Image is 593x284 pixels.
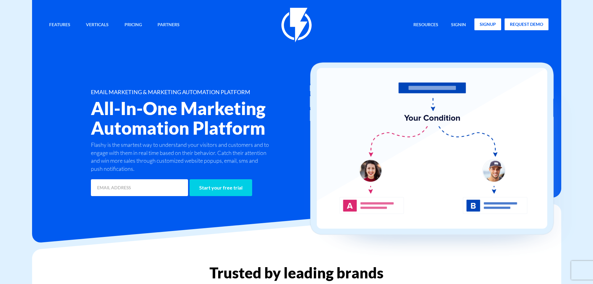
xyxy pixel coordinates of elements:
[45,18,75,32] a: Features
[120,18,147,32] a: Pricing
[446,18,471,32] a: signin
[190,179,252,196] input: Start your free trial
[81,18,113,32] a: Verticals
[32,265,561,281] h2: Trusted by leading brands
[505,18,548,30] a: request demo
[91,141,271,173] p: Flashy is the smartest way to understand your visitors and customers and to engage with them in r...
[474,18,501,30] a: signup
[91,99,334,138] h2: All-In-One Marketing Automation Platform
[91,179,188,196] input: EMAIL ADDRESS
[153,18,184,32] a: Partners
[409,18,443,32] a: Resources
[91,89,334,95] h1: EMAIL MARKETING & MARKETING AUTOMATION PLATFORM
